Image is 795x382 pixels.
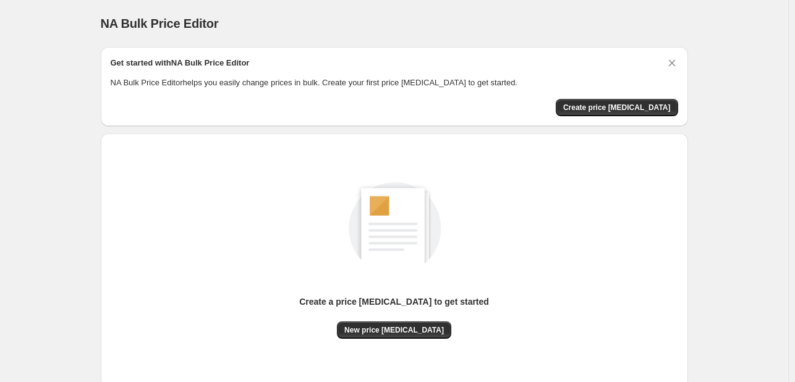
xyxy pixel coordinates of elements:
[344,325,444,335] span: New price [MEDICAL_DATA]
[563,103,671,112] span: Create price [MEDICAL_DATA]
[337,321,451,339] button: New price [MEDICAL_DATA]
[111,77,678,89] p: NA Bulk Price Editor helps you easily change prices in bulk. Create your first price [MEDICAL_DAT...
[299,295,489,308] p: Create a price [MEDICAL_DATA] to get started
[101,17,219,30] span: NA Bulk Price Editor
[556,99,678,116] button: Create price change job
[111,57,250,69] h2: Get started with NA Bulk Price Editor
[666,57,678,69] button: Dismiss card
